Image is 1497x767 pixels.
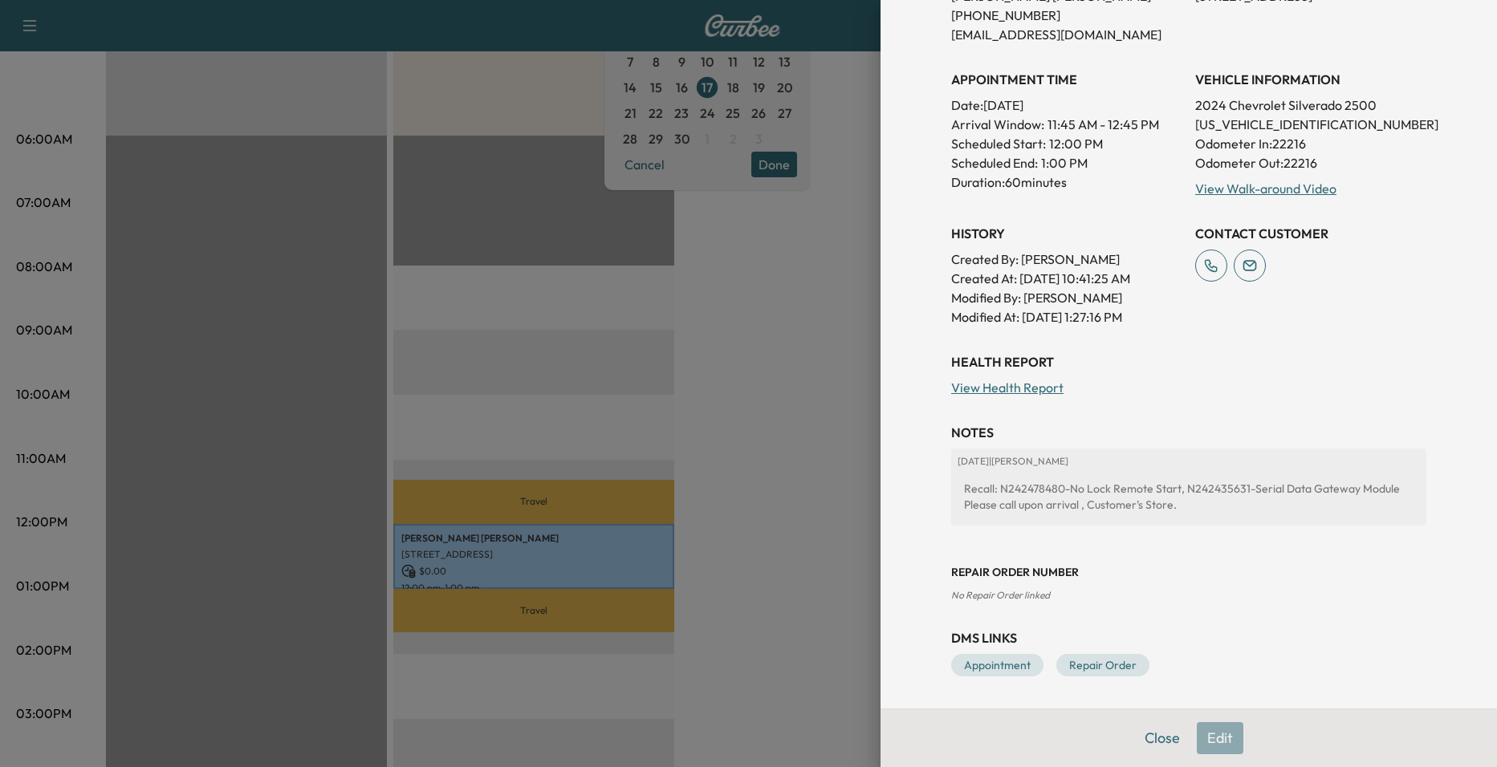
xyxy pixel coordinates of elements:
div: Recall: N242478480-No Lock Remote Start, N242435631-Serial Data Gateway Module Please call upon a... [958,474,1420,519]
span: 11:45 AM - 12:45 PM [1047,115,1159,134]
button: Close [1134,722,1190,754]
p: Modified At : [DATE] 1:27:16 PM [951,307,1182,327]
a: View Health Report [951,379,1064,396]
p: 12:00 PM [1049,134,1103,153]
p: Modified By : [PERSON_NAME] [951,288,1182,307]
h3: Repair Order number [951,564,1426,580]
p: Scheduled Start: [951,134,1046,153]
p: Arrival Window: [951,115,1182,134]
p: Created At : [DATE] 10:41:25 AM [951,269,1182,288]
p: [PHONE_NUMBER] [951,6,1182,25]
h3: CONTACT CUSTOMER [1195,224,1426,243]
p: 2024 Chevrolet Silverado 2500 [1195,95,1426,115]
a: Appointment [951,654,1043,676]
h3: APPOINTMENT TIME [951,70,1182,89]
p: 1:00 PM [1041,153,1088,172]
a: Repair Order [1056,654,1149,676]
a: View Walk-around Video [1195,181,1336,197]
p: Odometer In: 22216 [1195,134,1426,153]
h3: NOTES [951,423,1426,442]
p: Duration: 60 minutes [951,172,1182,192]
h3: Health Report [951,352,1426,371]
p: Scheduled End: [951,153,1038,172]
p: [US_VEHICLE_IDENTIFICATION_NUMBER] [1195,115,1426,134]
p: [EMAIL_ADDRESS][DOMAIN_NAME] [951,25,1182,44]
p: Created By : [PERSON_NAME] [951,250,1182,269]
h3: DMS Links [951,628,1426,647]
h3: History [951,224,1182,243]
p: Odometer Out: 22216 [1195,153,1426,172]
h3: VEHICLE INFORMATION [1195,70,1426,89]
p: [DATE] | [PERSON_NAME] [958,455,1420,468]
p: Date: [DATE] [951,95,1182,115]
span: No Repair Order linked [951,589,1050,601]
